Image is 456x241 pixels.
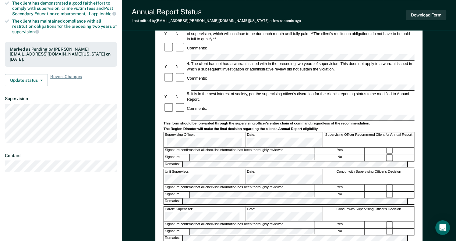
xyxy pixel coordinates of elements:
[315,228,365,235] div: No
[163,31,175,37] div: Y
[246,132,323,147] div: Date:
[315,147,365,154] div: Yes
[164,161,183,167] div: Remarks:
[315,192,365,198] div: No
[164,199,183,204] div: Remarks:
[435,220,450,235] div: Open Intercom Messenger
[12,29,39,34] span: supervision
[186,75,208,81] div: Comments:
[164,192,189,198] div: Signature:
[315,221,365,228] div: Yes
[163,64,175,70] div: Y
[164,206,246,221] div: Parole Supervisor:
[163,127,414,131] div: The Region Director will make the final decision regarding the client's Annual Report eligibility
[315,154,365,161] div: No
[323,169,414,184] div: Concur with Supervising Officer's Decision
[175,94,186,99] div: N
[12,19,117,34] div: The client has maintained compliance with all restitution obligations for the preceding two years of
[164,147,315,154] div: Signature confirms that all checklist information has been thoroughly reviewed.
[12,1,117,16] div: The client has demonstrated a good faith effort to comply with supervision, crime victim fees and...
[132,19,301,23] div: Last edited by [EMAIL_ADDRESS][PERSON_NAME][DOMAIN_NAME][US_STATE]
[163,94,175,99] div: Y
[91,11,116,16] span: applicable
[5,153,117,158] dt: Contact
[175,31,186,37] div: N
[246,206,323,221] div: Date:
[175,64,186,70] div: N
[186,61,414,72] div: 4. The client has not had a warrant issued with in the preceding two years of supervision. This d...
[186,106,208,111] div: Comments:
[164,236,183,241] div: Remarks:
[406,10,446,20] button: Download Form
[5,74,48,86] button: Update status
[132,7,301,16] div: Annual Report Status
[164,221,315,228] div: Signature confirms that all checklist information has been thoroughly reviewed.
[315,185,365,191] div: Yes
[164,228,189,235] div: Signature:
[164,132,246,147] div: Supervising Officer:
[10,47,112,62] div: Marked as Pending by [PERSON_NAME][EMAIL_ADDRESS][DOMAIN_NAME][US_STATE] on [DATE].
[5,96,117,101] dt: Supervision
[323,206,414,221] div: Concur with Supervising Officer's Decision
[164,154,189,161] div: Signature:
[246,169,323,184] div: Date:
[164,169,246,184] div: Unit Supervisor:
[50,74,82,86] span: Revert Changes
[186,92,414,102] div: 5. It is in the best interest of society, per the supervising officer's discretion for the client...
[163,121,414,126] div: This form should be forwarded through the supervising officer's entire chain of command, regardle...
[164,185,315,191] div: Signature confirms that all checklist information has been thoroughly reviewed.
[323,132,414,147] div: Supervising Officer Recommend Client for Annual Report
[186,45,208,51] div: Comments:
[186,26,414,42] div: 3. The client has maintained compliance with all restitution obligations in accordance to PD/POP-...
[270,19,301,23] span: a few seconds ago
